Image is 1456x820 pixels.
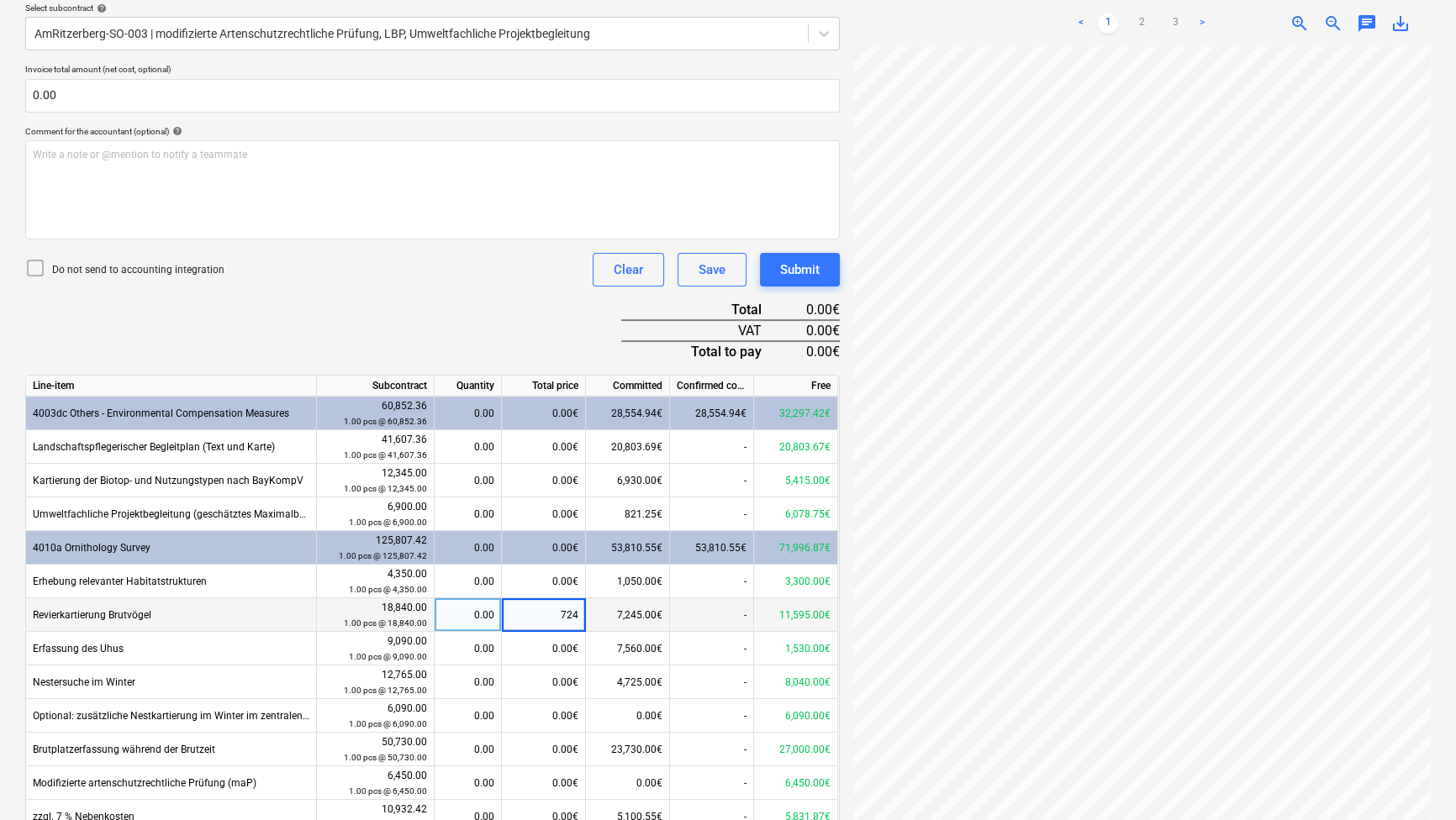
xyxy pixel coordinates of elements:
div: - [670,497,754,531]
div: 20,803.67€ [754,430,838,464]
div: 6,450.00 [324,768,427,799]
div: Total [621,300,789,320]
span: chat [1357,13,1377,34]
span: Modifizierte artenschutzrechtliche Prüfung (maP) [33,777,256,789]
button: Save [678,253,746,286]
div: - [670,699,754,733]
div: 6,078.75€ [754,497,838,531]
div: 0.00 [441,464,494,497]
div: Line-item [26,376,317,397]
div: 0.00€ [586,766,670,800]
div: 0.00€ [502,665,586,699]
input: Invoice total amount (net cost, optional) [25,79,840,113]
div: 27,000.00€ [754,733,838,766]
div: - [670,565,754,598]
span: Optional: zusätzliche Nestkartierung im Winter im zentralen Prüfbereich des Seeadlers [33,710,422,722]
div: 0.00€ [502,464,586,497]
small: 1.00 pcs @ 9,090.00 [349,652,427,661]
div: - [670,598,754,632]
small: 1.00 pcs @ 6,900.00 [349,518,427,527]
div: Free [754,376,838,397]
div: 6,450.00€ [754,766,838,800]
div: 0.00€ [789,341,839,361]
div: 0.00 [441,531,494,565]
span: 4010a Ornithology Survey [33,542,150,554]
div: VAT [621,320,789,341]
small: 1.00 pcs @ 41,607.36 [344,450,427,460]
a: Page 3 [1165,13,1185,34]
small: 1.00 pcs @ 50,730.00 [344,753,427,762]
div: 4,725.00€ [586,665,670,699]
button: Clear [593,253,664,286]
div: - [670,464,754,497]
small: 1.00 pcs @ 6,450.00 [349,786,427,796]
span: help [93,3,107,13]
div: 53,810.55€ [670,531,754,565]
small: 1.00 pcs @ 6,090.00 [349,719,427,728]
div: 0.00€ [502,632,586,665]
div: 28,554.94€ [670,397,754,430]
div: 53,810.55€ [586,531,670,565]
div: Save [699,259,725,281]
span: Erhebung relevanter Habitatstrukturen [33,576,207,587]
div: 23,730.00€ [586,733,670,766]
div: 0.00€ [502,531,586,565]
div: 0.00€ [502,766,586,800]
div: - [670,665,754,699]
div: 20,803.69€ [586,430,670,464]
div: 3,300.00€ [754,565,838,598]
span: help [169,126,182,136]
span: 4003dc Others - Environmental Compensation Measures [33,407,289,419]
small: 1.00 pcs @ 60,852.36 [344,417,427,426]
div: 6,900.00 [324,499,427,530]
div: 0.00 [441,632,494,665]
p: Invoice total amount (net cost, optional) [25,64,840,78]
div: 0.00€ [789,300,839,320]
span: Umweltfachliche Projektbegleitung (geschätztes Maximalbudget) [33,508,329,520]
div: 0.00€ [586,699,670,733]
div: - [670,733,754,766]
div: 0.00 [441,733,494,766]
div: 5,415.00€ [754,464,838,497]
div: 0.00€ [502,497,586,531]
div: Comment for the accountant (optional) [25,126,840,137]
div: 6,090.00 [324,701,427,732]
div: 7,560.00€ [586,632,670,665]
span: zoom_out [1323,13,1343,34]
div: 0.00 [441,766,494,800]
div: 0.00€ [502,733,586,766]
div: 50,730.00 [324,734,427,765]
div: Committed [586,376,670,397]
span: Landschaftspflegerischer Begleitplan (Text und Karte) [33,441,275,453]
div: 0.00 [441,430,494,464]
div: 71,996.87€ [754,531,838,565]
div: Quantity [435,376,502,397]
small: 1.00 pcs @ 4,350.00 [349,585,427,594]
div: 0.00 [441,565,494,598]
div: 4,350.00 [324,566,427,597]
small: 1.00 pcs @ 18,840.00 [344,618,427,628]
small: 1.00 pcs @ 12,765.00 [344,686,427,695]
div: 0.00 [441,699,494,733]
small: 1.00 pcs @ 125,807.42 [339,551,427,560]
div: Total to pay [621,341,789,361]
a: Previous page [1071,13,1091,34]
button: Submit [760,253,840,286]
div: 6,930.00€ [586,464,670,497]
div: 0.00€ [502,397,586,430]
div: 18,840.00 [324,600,427,631]
div: 0.00€ [502,430,586,464]
div: 0.00 [441,497,494,531]
div: 11,595.00€ [754,598,838,632]
span: save_alt [1390,13,1411,34]
div: 1,530.00€ [754,632,838,665]
div: 0.00 [441,598,494,632]
div: 9,090.00 [324,633,427,665]
div: 0.00 [441,397,494,430]
div: - [670,632,754,665]
div: 125,807.42 [324,533,427,564]
div: 7,245.00€ [586,598,670,632]
div: Confirmed costs [670,376,754,397]
div: 32,297.42€ [754,397,838,430]
div: 0.00 [441,665,494,699]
